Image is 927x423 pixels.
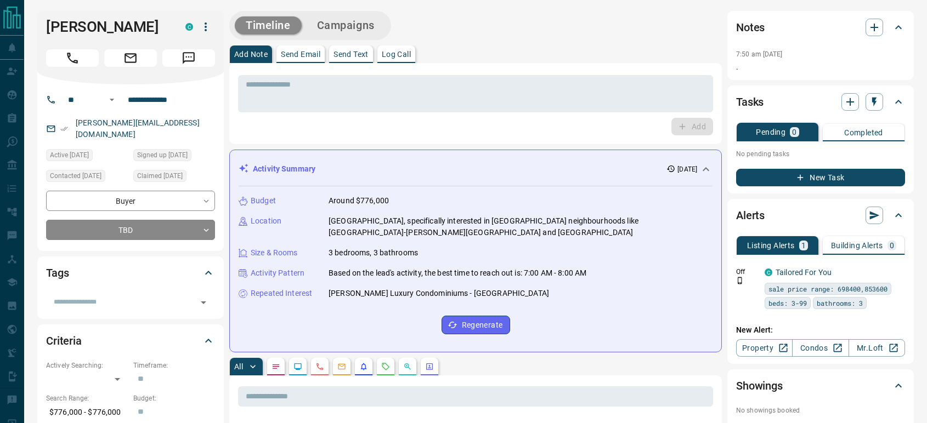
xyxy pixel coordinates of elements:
[306,16,386,35] button: Campaigns
[46,18,169,36] h1: [PERSON_NAME]
[736,89,905,115] div: Tasks
[137,170,183,181] span: Claimed [DATE]
[251,215,281,227] p: Location
[251,247,298,259] p: Size & Rooms
[425,362,434,371] svg: Agent Actions
[251,195,276,207] p: Budget
[736,169,905,186] button: New Task
[46,49,99,67] span: Call
[234,363,243,370] p: All
[736,14,905,41] div: Notes
[736,146,905,162] p: No pending tasks
[46,149,128,164] div: Wed Aug 13 2025
[381,362,390,371] svg: Requests
[235,16,302,35] button: Timeline
[133,361,215,370] p: Timeframe:
[46,220,215,240] div: TBD
[329,288,549,299] p: [PERSON_NAME] Luxury Condominiums - [GEOGRAPHIC_DATA]
[768,298,807,308] span: beds: 3-99
[817,298,863,308] span: bathrooms: 3
[736,207,765,224] h2: Alerts
[736,377,783,395] h2: Showings
[76,118,200,139] a: [PERSON_NAME][EMAIL_ADDRESS][DOMAIN_NAME]
[46,393,128,403] p: Search Range:
[50,170,101,181] span: Contacted [DATE]
[849,339,905,357] a: Mr.Loft
[792,128,796,136] p: 0
[736,267,758,277] p: Off
[60,125,68,133] svg: Email Verified
[46,361,128,370] p: Actively Searching:
[736,202,905,228] div: Alerts
[329,247,418,259] p: 3 bedrooms, 3 bathrooms
[137,150,188,161] span: Signed up [DATE]
[162,49,215,67] span: Message
[133,170,215,185] div: Wed Aug 13 2025
[251,267,304,279] p: Activity Pattern
[890,242,894,249] p: 0
[736,61,905,73] p: .
[768,283,888,294] span: sale price range: 698400,853600
[105,93,118,106] button: Open
[359,362,368,371] svg: Listing Alerts
[736,19,765,36] h2: Notes
[253,163,315,175] p: Activity Summary
[765,268,772,276] div: condos.ca
[133,393,215,403] p: Budget:
[196,295,211,310] button: Open
[46,260,215,286] div: Tags
[736,339,793,357] a: Property
[185,23,193,31] div: condos.ca
[293,362,302,371] svg: Lead Browsing Activity
[831,242,883,249] p: Building Alerts
[46,264,69,282] h2: Tags
[251,288,312,299] p: Repeated Interest
[234,50,268,58] p: Add Note
[747,242,795,249] p: Listing Alerts
[736,50,783,58] p: 7:50 am [DATE]
[104,49,157,67] span: Email
[46,170,128,185] div: Wed Aug 13 2025
[677,164,697,174] p: [DATE]
[46,403,128,421] p: $776,000 - $776,000
[46,332,82,350] h2: Criteria
[50,150,89,161] span: Active [DATE]
[403,362,412,371] svg: Opportunities
[329,195,389,207] p: Around $776,000
[46,191,215,211] div: Buyer
[133,149,215,164] div: Wed Aug 13 2025
[329,267,586,279] p: Based on the lead's activity, the best time to reach out is: 7:00 AM - 8:00 AM
[801,242,806,249] p: 1
[756,128,785,136] p: Pending
[329,215,713,238] p: [GEOGRAPHIC_DATA], specifically interested in [GEOGRAPHIC_DATA] neighbourhoods like [GEOGRAPHIC_D...
[736,405,905,415] p: No showings booked
[844,129,883,136] p: Completed
[736,324,905,336] p: New Alert:
[442,316,510,334] button: Regenerate
[281,50,320,58] p: Send Email
[776,268,832,277] a: Tailored For You
[736,277,744,284] svg: Push Notification Only
[736,93,764,111] h2: Tasks
[334,50,369,58] p: Send Text
[382,50,411,58] p: Log Call
[315,362,324,371] svg: Calls
[272,362,280,371] svg: Notes
[792,339,849,357] a: Condos
[46,328,215,354] div: Criteria
[239,159,713,179] div: Activity Summary[DATE]
[337,362,346,371] svg: Emails
[736,373,905,399] div: Showings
